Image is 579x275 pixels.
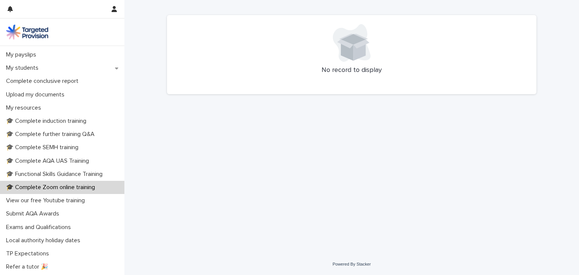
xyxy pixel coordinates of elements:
[3,250,55,257] p: TP Expectations
[3,91,70,98] p: Upload my documents
[3,104,47,112] p: My resources
[3,263,54,270] p: Refer a tutor 🎉
[3,78,84,85] p: Complete conclusive report
[3,157,95,165] p: 🎓 Complete AQA UAS Training
[3,224,77,231] p: Exams and Qualifications
[332,262,371,266] a: Powered By Stacker
[3,197,91,204] p: View our free Youtube training
[3,131,101,138] p: 🎓 Complete further training Q&A
[3,184,101,191] p: 🎓 Complete Zoom online training
[3,237,86,244] p: Local authority holiday dates
[176,66,527,75] p: No record to display
[3,144,84,151] p: 🎓 Complete SEMH training
[3,51,42,58] p: My payslips
[3,210,65,217] p: Submit AQA Awards
[3,171,109,178] p: 🎓 Functional Skills Guidance Training
[6,24,48,40] img: M5nRWzHhSzIhMunXDL62
[3,64,44,72] p: My students
[3,118,92,125] p: 🎓 Complete induction training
